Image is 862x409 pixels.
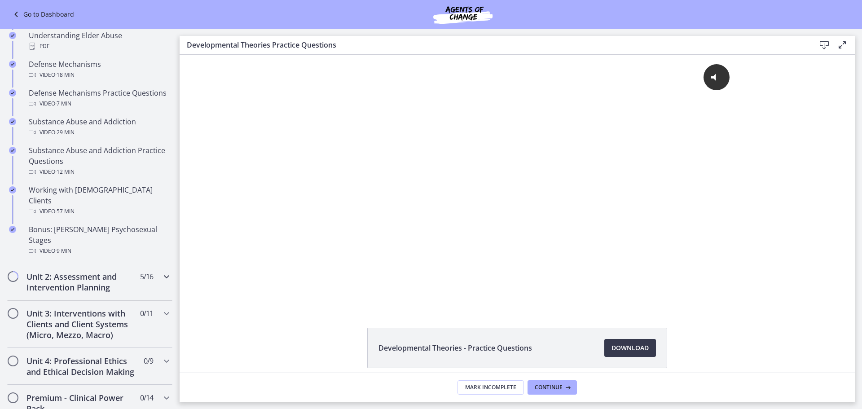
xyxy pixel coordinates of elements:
div: Working with [DEMOGRAPHIC_DATA] Clients [29,185,169,217]
i: Completed [9,186,16,194]
a: Download [604,339,656,357]
i: Completed [9,61,16,68]
h2: Unit 3: Interventions with Clients and Client Systems (Micro, Mezzo, Macro) [26,308,136,340]
div: Bonus: [PERSON_NAME] Psychosexual Stages [29,224,169,256]
span: 0 / 9 [144,356,153,366]
i: Completed [9,147,16,154]
span: · 29 min [55,127,75,138]
div: Video [29,70,169,80]
div: Substance Abuse and Addiction Practice Questions [29,145,169,177]
span: 5 / 16 [140,271,153,282]
div: Video [29,206,169,217]
h2: Unit 2: Assessment and Intervention Planning [26,271,136,293]
div: PDF [29,41,169,52]
span: Download [611,343,649,353]
div: Video [29,98,169,109]
i: Completed [9,118,16,125]
div: Defense Mechanisms Practice Questions [29,88,169,109]
div: Understanding Elder Abuse [29,30,169,52]
div: Video [29,167,169,177]
span: Developmental Theories - Practice Questions [378,343,532,353]
span: Continue [535,384,563,391]
img: Agents of Change Social Work Test Prep [409,4,517,25]
button: Continue [528,380,577,395]
span: Mark Incomplete [465,384,516,391]
span: · 57 min [55,206,75,217]
div: Video [29,246,169,256]
span: · 9 min [55,246,71,256]
iframe: Video Lesson [180,55,855,307]
span: 0 / 11 [140,308,153,319]
span: · 7 min [55,98,71,109]
i: Completed [9,226,16,233]
i: Completed [9,89,16,97]
a: Go to Dashboard [11,9,74,20]
div: Substance Abuse and Addiction [29,116,169,138]
div: Video [29,127,169,138]
i: Completed [9,32,16,39]
span: 0 / 14 [140,392,153,403]
button: Mark Incomplete [457,380,524,395]
span: · 18 min [55,70,75,80]
span: · 12 min [55,167,75,177]
div: Defense Mechanisms [29,59,169,80]
h3: Developmental Theories Practice Questions [187,40,801,50]
h2: Unit 4: Professional Ethics and Ethical Decision Making [26,356,136,377]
